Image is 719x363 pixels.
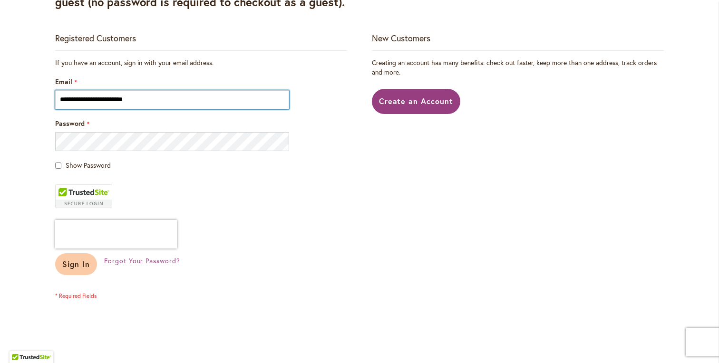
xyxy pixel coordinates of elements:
[372,58,664,77] p: Creating an account has many benefits: check out faster, keep more than one address, track orders...
[379,96,454,106] span: Create an Account
[55,58,347,67] div: If you have an account, sign in with your email address.
[372,32,430,44] strong: New Customers
[7,329,34,356] iframe: Launch Accessibility Center
[55,119,85,128] span: Password
[372,89,461,114] a: Create an Account
[104,256,180,265] span: Forgot Your Password?
[66,161,111,170] span: Show Password
[55,220,177,248] iframe: reCAPTCHA
[104,256,180,266] a: Forgot Your Password?
[55,77,72,86] span: Email
[62,259,90,269] span: Sign In
[55,32,136,44] strong: Registered Customers
[55,253,97,275] button: Sign In
[55,184,112,208] div: TrustedSite Certified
